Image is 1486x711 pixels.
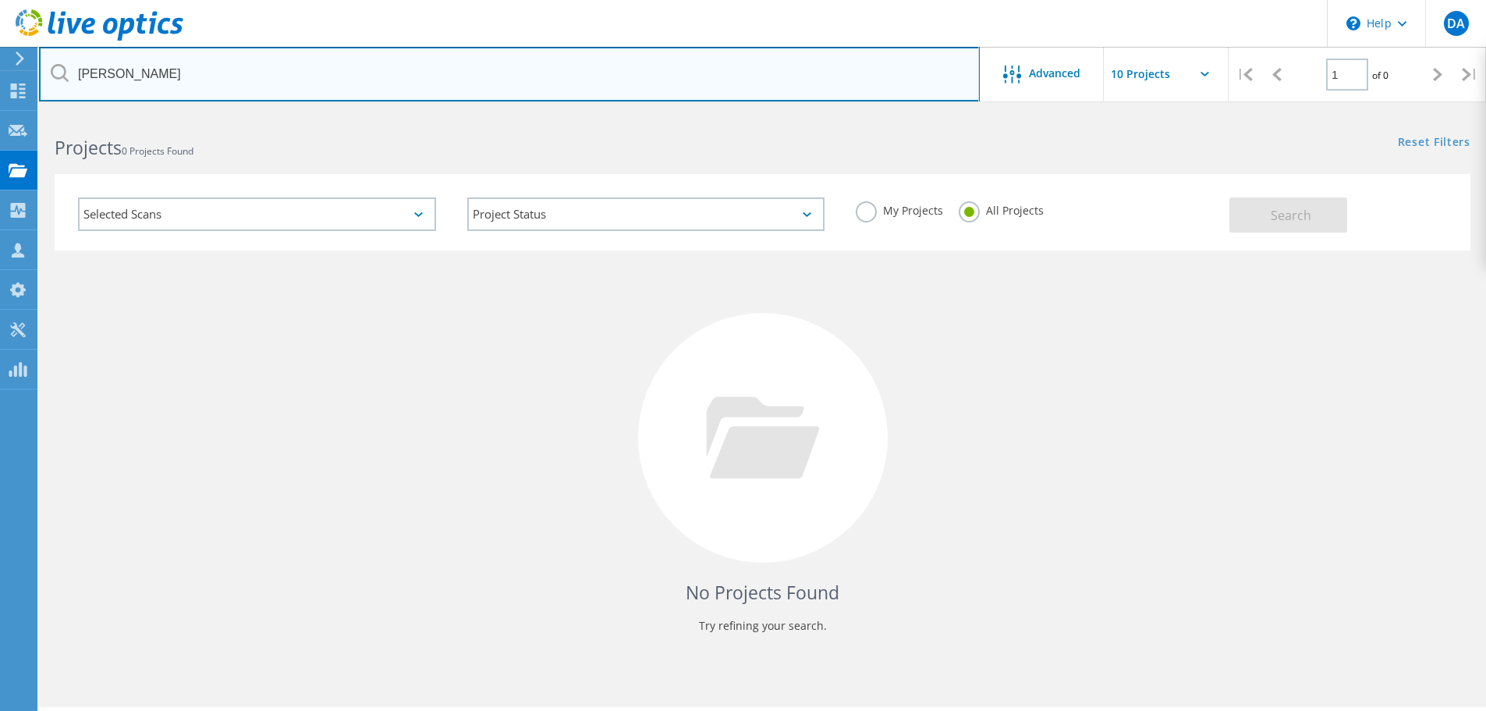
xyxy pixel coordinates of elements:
[1229,47,1261,102] div: |
[122,144,193,158] span: 0 Projects Found
[1398,137,1470,150] a: Reset Filters
[856,201,943,216] label: My Projects
[70,580,1455,606] h4: No Projects Found
[1229,197,1347,233] button: Search
[1454,47,1486,102] div: |
[39,47,980,101] input: Search projects by name, owner, ID, company, etc
[55,135,122,160] b: Projects
[16,33,183,44] a: Live Optics Dashboard
[70,613,1455,638] p: Try refining your search.
[1372,69,1388,82] span: of 0
[1271,207,1311,224] span: Search
[1346,16,1360,30] svg: \n
[959,201,1044,216] label: All Projects
[78,197,436,231] div: Selected Scans
[1029,68,1080,79] span: Advanced
[1447,17,1465,30] span: DA
[467,197,825,231] div: Project Status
